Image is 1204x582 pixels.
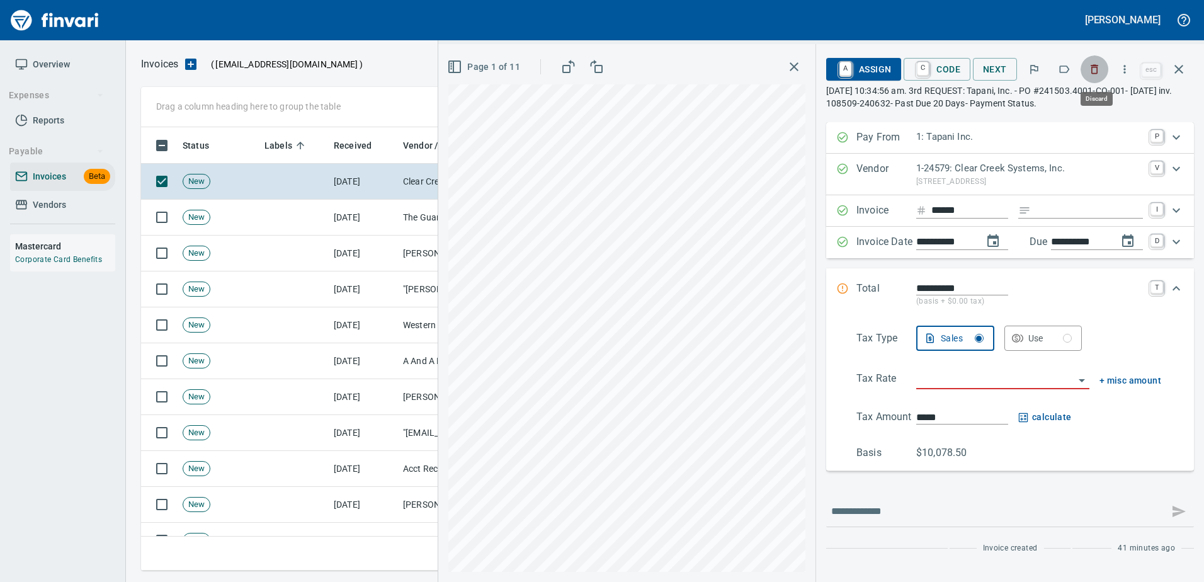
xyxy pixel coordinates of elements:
td: [DATE] [329,307,398,343]
a: V [1150,161,1163,174]
a: T [1150,281,1163,294]
button: Sales [916,326,994,351]
td: Clear Creek Systems, Inc. (1-24579) [398,164,524,200]
nav: breadcrumb [141,57,178,72]
td: "[EMAIL_ADDRESS][DOMAIN_NAME]" <[EMAIL_ADDRESS][DOMAIN_NAME]> [398,523,524,559]
button: Page 1 of 11 [445,55,525,79]
svg: Invoice number [916,203,926,218]
p: Tax Rate [856,371,916,389]
span: Vendor / From [403,138,461,153]
button: Next [973,58,1017,81]
svg: Invoice description [1018,204,1031,217]
button: Expenses [4,84,109,107]
span: [EMAIL_ADDRESS][DOMAIN_NAME] [214,58,359,71]
span: 41 minutes ago [1118,542,1175,555]
span: Assign [836,59,891,80]
div: Sales [941,331,984,346]
h5: [PERSON_NAME] [1085,13,1161,26]
td: [DATE] [329,200,398,236]
p: Pay From [856,130,916,146]
span: Vendor / From [403,138,477,153]
button: Use [1004,326,1082,351]
span: This records your message into the invoice and notifies anyone mentioned [1164,496,1194,527]
span: Reports [33,113,64,128]
span: New [183,499,210,511]
td: [DATE] [329,451,398,487]
div: Expand [826,268,1194,321]
a: A [839,62,851,76]
td: "[EMAIL_ADDRESS][DOMAIN_NAME]" <[EMAIL_ADDRESS][DOMAIN_NAME]> [398,415,524,451]
span: Payable [9,144,104,159]
span: New [183,248,210,260]
p: Tax Amount [856,409,916,425]
a: C [917,62,929,76]
td: Acct Rec [GEOGRAPHIC_DATA] <[PERSON_NAME][EMAIL_ADDRESS][DOMAIN_NAME]> [398,451,524,487]
a: esc [1142,63,1161,77]
a: Corporate Card Benefits [15,255,102,264]
div: Expand [826,195,1194,227]
p: Invoice Date [856,234,916,251]
a: I [1150,203,1163,215]
td: [DATE] [329,487,398,523]
button: CCode [904,58,970,81]
p: ( ) [203,58,363,71]
span: Invoices [33,169,66,185]
td: A And A Drilling Service Inc (1-10002) [398,343,524,379]
span: Invoice created [983,542,1038,555]
button: AAssign [826,58,901,81]
span: New [183,391,210,403]
p: Invoice [856,203,916,219]
span: Labels [264,138,292,153]
button: change due date [1113,226,1143,256]
span: Received [334,138,372,153]
p: Basis [856,445,916,460]
p: Tax Type [856,331,916,351]
a: InvoicesBeta [10,163,115,191]
p: Drag a column heading here to group the table [156,100,341,113]
button: calculate [1018,409,1072,425]
span: New [183,535,210,547]
p: Vendor [856,161,916,188]
span: New [183,463,210,475]
td: [PERSON_NAME] <[EMAIL_ADDRESS][DOMAIN_NAME]> [398,236,524,271]
button: Payable [4,140,109,163]
p: (basis + $0.00 tax) [916,295,1143,308]
span: Status [183,138,225,153]
span: Page 1 of 11 [450,59,520,75]
span: Status [183,138,209,153]
button: Open [1073,372,1091,389]
td: [DATE] [329,415,398,451]
td: [DATE] [329,236,398,271]
button: Labels [1050,55,1078,83]
td: [DATE] [329,523,398,559]
a: D [1150,234,1163,247]
span: New [183,283,210,295]
button: change date [978,226,1008,256]
h6: Mastercard [15,239,115,253]
p: [STREET_ADDRESS] [916,176,1143,188]
p: [DATE] 10:34:56 am. 3rd REQUEST: Tapani, Inc. - PO #241503.4001-CO-001- [DATE] inv. 108509-240632... [826,84,1194,110]
p: Invoices [141,57,178,72]
div: Expand [826,154,1194,195]
span: Code [914,59,960,80]
span: Received [334,138,388,153]
span: New [183,427,210,439]
span: + misc amount [1099,373,1161,389]
span: Close invoice [1139,54,1194,84]
a: Finvari [8,5,102,35]
span: New [183,319,210,331]
a: Overview [10,50,115,79]
span: New [183,176,210,188]
div: Expand [826,227,1194,258]
span: Labels [264,138,309,153]
span: New [183,355,210,367]
p: Total [856,281,916,308]
span: Next [983,62,1007,77]
td: [PERSON_NAME] <[EMAIL_ADDRESS][PERSON_NAME][DOMAIN_NAME]> [398,379,524,415]
a: Reports [10,106,115,135]
div: Expand [826,321,1194,471]
td: Western Water Works Supply Co Inc (1-30586) [398,307,524,343]
button: More [1111,55,1139,83]
p: 1-24579: Clear Creek Systems, Inc. [916,161,1143,176]
button: [PERSON_NAME] [1082,10,1164,30]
